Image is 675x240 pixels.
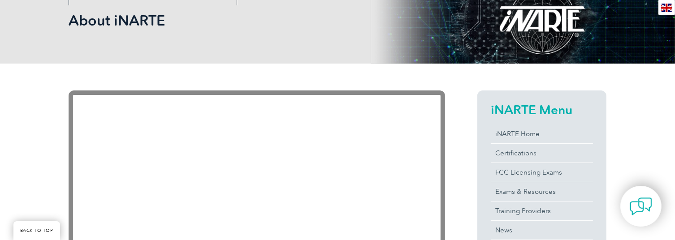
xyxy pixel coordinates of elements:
img: contact-chat.png [630,195,652,218]
a: FCC Licensing Exams [491,163,593,182]
a: BACK TO TOP [13,221,60,240]
h2: About iNARTE [69,13,445,28]
a: Exams & Resources [491,182,593,201]
img: en [661,4,672,12]
h2: iNARTE Menu [491,103,593,117]
a: News [491,221,593,240]
a: Certifications [491,144,593,163]
a: Training Providers [491,201,593,220]
a: iNARTE Home [491,124,593,143]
